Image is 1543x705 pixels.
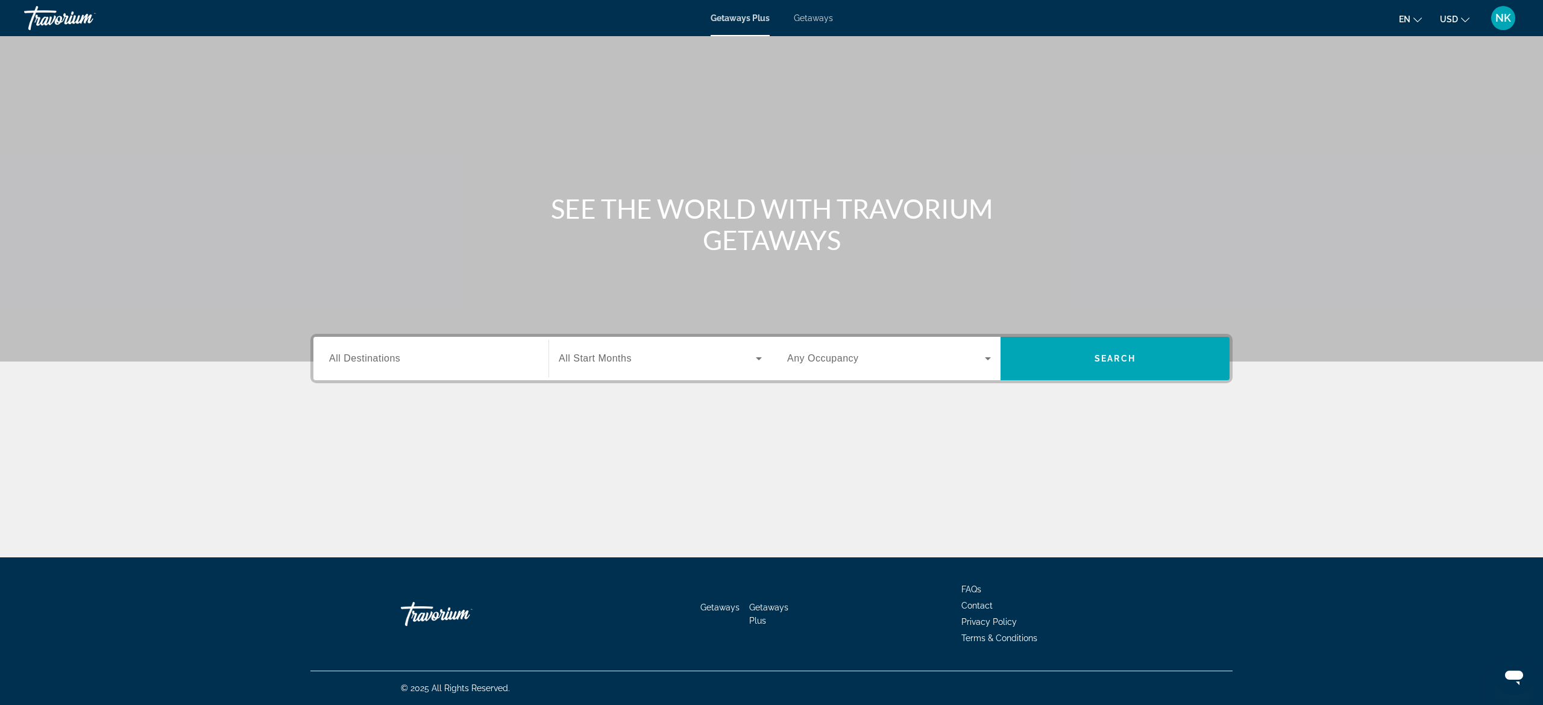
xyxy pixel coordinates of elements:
[24,2,145,34] a: Travorium
[1440,10,1469,28] button: Change currency
[1488,5,1519,31] button: User Menu
[313,337,1230,380] div: Search widget
[700,603,740,612] a: Getaways
[1495,12,1511,24] span: NK
[1095,354,1136,363] span: Search
[329,353,400,363] span: All Destinations
[961,633,1037,643] a: Terms & Conditions
[961,584,981,594] a: FAQs
[1399,10,1422,28] button: Change language
[749,603,788,625] a: Getaways Plus
[787,353,859,363] span: Any Occupancy
[1440,14,1458,24] span: USD
[545,193,998,255] h1: SEE THE WORLD WITH TRAVORIUM GETAWAYS
[559,353,632,363] span: All Start Months
[1495,657,1533,695] iframe: Кнопка запуска окна обмена сообщениями
[961,601,993,610] a: Contact
[1001,337,1230,380] button: Search
[961,617,1017,627] a: Privacy Policy
[401,596,521,632] a: Travorium
[794,13,833,23] a: Getaways
[401,683,510,693] span: © 2025 All Rights Reserved.
[711,13,770,23] a: Getaways Plus
[1399,14,1410,24] span: en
